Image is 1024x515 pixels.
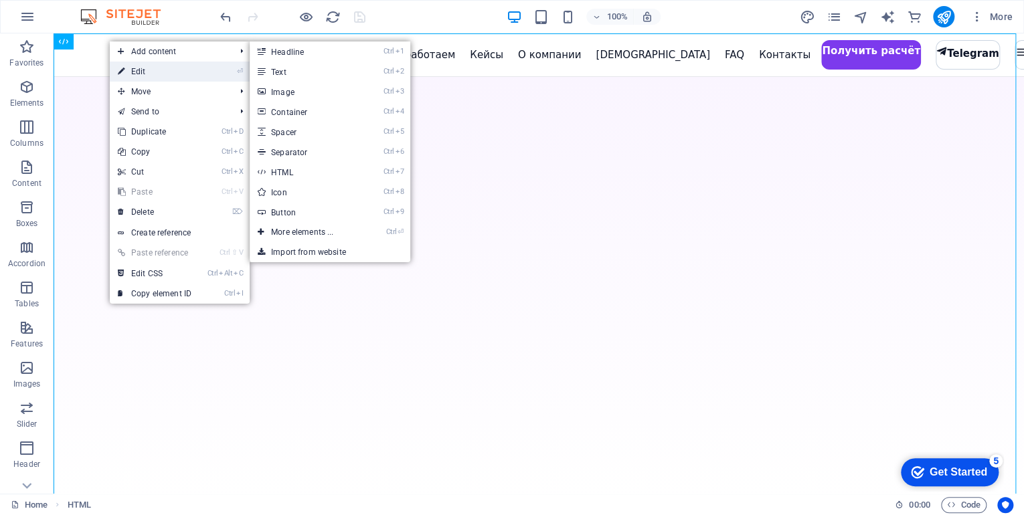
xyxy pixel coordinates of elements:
a: Click to cancel selection. Double-click to open Pages [11,497,48,513]
p: Accordion [8,258,46,269]
button: 100% [586,9,634,25]
i: Alt [219,269,232,278]
i: Ctrl [383,127,394,136]
i: Ctrl [224,289,235,298]
i: Ctrl [222,147,232,156]
a: Import from website [250,242,410,262]
i: On resize automatically adjust zoom level to fit chosen device. [641,11,653,23]
a: Ctrl4Container [250,102,360,122]
i: Ctrl [207,269,218,278]
i: ⌦ [232,207,243,216]
button: text_generator [879,9,895,25]
i: C [234,269,243,278]
i: 8 [396,187,404,196]
button: More [965,6,1018,27]
p: Slider [17,419,37,429]
div: Get Started [36,15,94,27]
i: 2 [396,67,404,76]
button: Click here to leave preview mode and continue editing [298,9,314,25]
p: Tables [15,298,39,309]
i: Ctrl [222,167,232,176]
p: Elements [10,98,44,108]
button: design [799,9,815,25]
button: publish [933,6,954,27]
i: Ctrl [383,167,394,176]
i: X [234,167,243,176]
i: C [234,147,243,156]
a: CtrlXCut [110,162,199,182]
div: Get Started 5 items remaining, 0% complete [7,7,105,35]
a: CtrlDDuplicate [110,122,199,142]
i: V [234,187,243,196]
span: More [970,10,1013,23]
i: AI Writer [879,9,895,25]
a: Ctrl1Headline [250,41,360,62]
i: Design (Ctrl+Alt+Y) [799,9,815,25]
i: Ctrl [383,67,394,76]
a: ⏎Edit [110,62,199,82]
a: CtrlAltCEdit CSS [110,264,199,284]
p: Header [13,459,40,470]
i: Undo: Change HTML (Ctrl+Z) [218,9,234,25]
button: commerce [906,9,922,25]
i: ⏎ [398,227,404,236]
i: I [236,289,243,298]
i: Ctrl [383,47,394,56]
i: 3 [396,87,404,96]
span: Add content [110,41,230,62]
span: Move [110,82,230,102]
i: ⏎ [237,67,243,76]
i: 9 [396,207,404,216]
i: Ctrl [386,227,397,236]
a: ⌦Delete [110,202,199,222]
span: Click to select. Double-click to edit [68,497,91,513]
i: Ctrl [222,187,232,196]
a: Send to [110,102,230,122]
a: Create reference [110,223,250,243]
span: Code [947,497,980,513]
h6: Session time [895,497,930,513]
span: : [918,500,920,510]
i: 4 [396,107,404,116]
p: Features [11,338,43,349]
a: Ctrl5Spacer [250,122,360,142]
i: 5 [396,127,404,136]
i: Ctrl [220,248,230,257]
a: CtrlVPaste [110,182,199,202]
i: Ctrl [383,107,394,116]
button: navigator [853,9,869,25]
a: Ctrl3Image [250,82,360,102]
a: Ctrl⇧VPaste reference [110,243,199,263]
p: Columns [10,138,44,148]
a: Ctrl2Text [250,62,360,82]
i: V [239,248,243,257]
i: Ctrl [383,147,394,156]
i: ⇧ [232,248,238,257]
i: 7 [396,167,404,176]
a: CtrlICopy element ID [110,284,199,304]
i: Ctrl [383,207,394,216]
nav: breadcrumb [68,497,91,513]
a: Ctrl9Button [250,202,360,222]
span: 00 00 [909,497,930,513]
i: D [234,127,243,136]
i: Publish [936,9,951,25]
p: Favorites [9,58,44,68]
button: undo [218,9,234,25]
i: Navigator [853,9,868,25]
a: Ctrl6Separator [250,142,360,162]
i: Reload page [325,9,341,25]
button: Usercentrics [997,497,1013,513]
i: 1 [396,47,404,56]
button: Code [941,497,987,513]
img: Editor Logo [77,9,177,25]
div: 5 [96,3,109,16]
button: reload [325,9,341,25]
a: CtrlCCopy [110,142,199,162]
p: Boxes [16,218,38,229]
i: Ctrl [383,187,394,196]
i: Commerce [906,9,922,25]
a: Ctrl8Icon [250,182,360,202]
h6: 100% [606,9,628,25]
p: Content [12,178,41,189]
